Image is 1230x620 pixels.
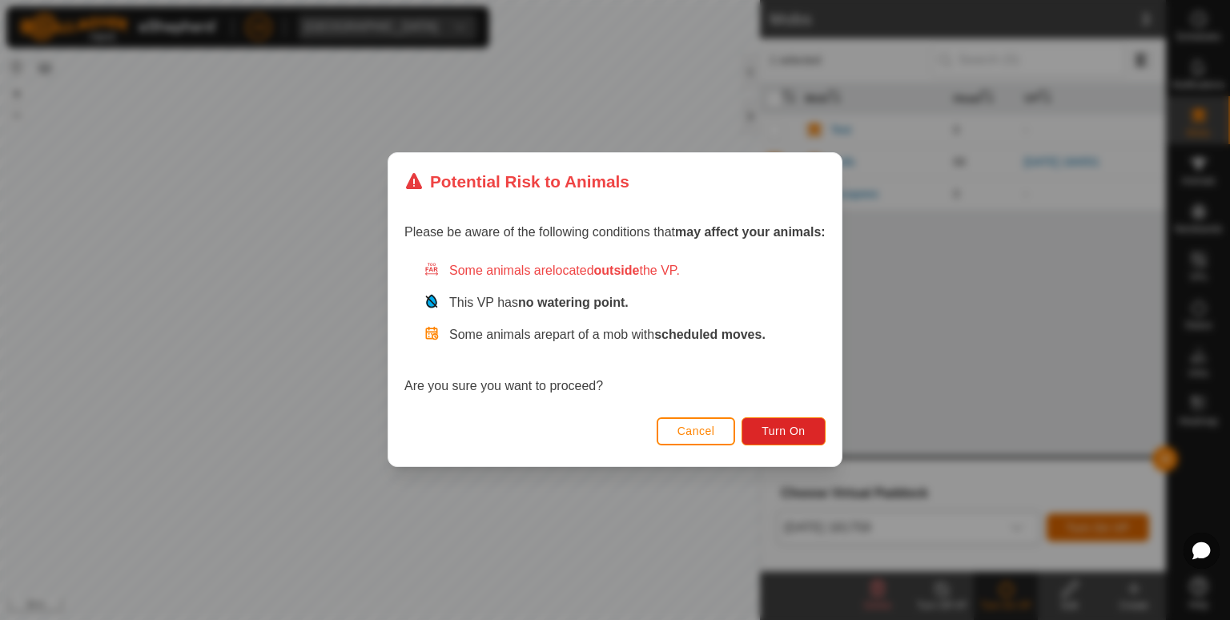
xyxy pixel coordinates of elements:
span: located the VP. [553,264,680,278]
span: Please be aware of the following conditions that [404,226,826,240]
span: This VP has [449,296,629,310]
strong: may affect your animals: [675,226,826,240]
div: Some animals are [424,262,826,281]
button: Turn On [742,417,826,445]
span: Turn On [762,425,806,438]
strong: outside [594,264,640,278]
span: Cancel [677,425,715,438]
span: part of a mob with [553,328,766,342]
strong: scheduled moves. [654,328,766,342]
strong: no watering point. [518,296,629,310]
div: Are you sure you want to proceed? [404,262,826,397]
div: Potential Risk to Animals [404,169,629,194]
button: Cancel [657,417,736,445]
p: Some animals are [449,326,826,345]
